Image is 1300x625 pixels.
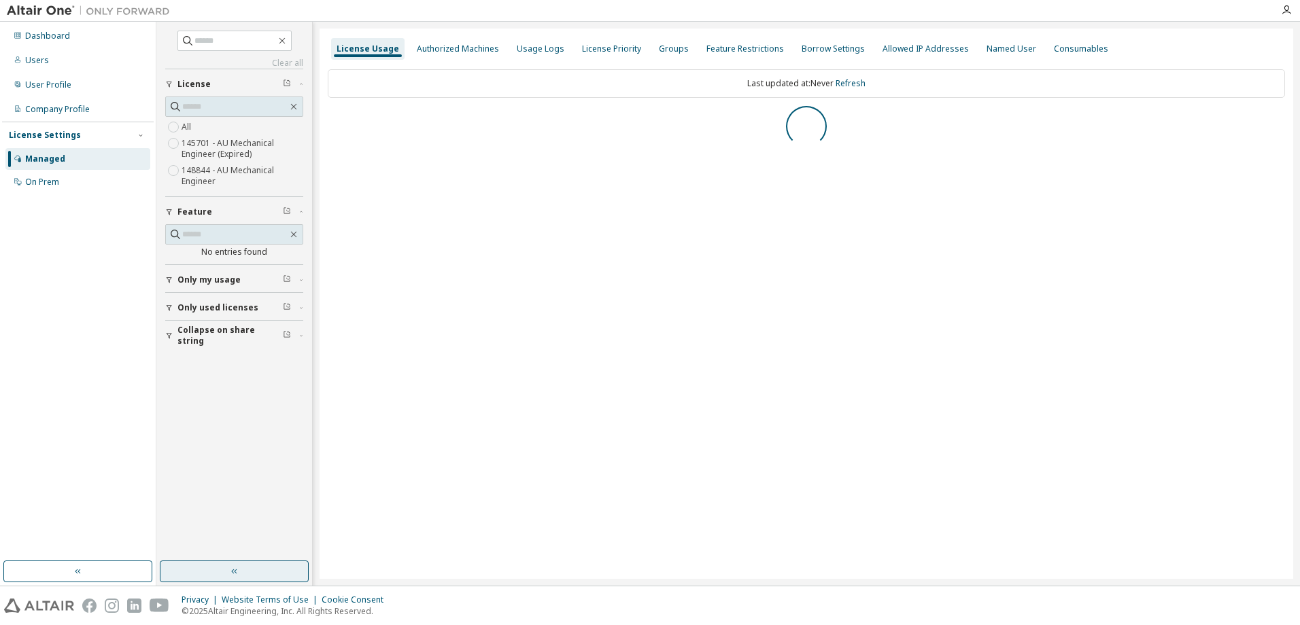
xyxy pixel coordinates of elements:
span: License [177,79,211,90]
div: Users [25,55,49,66]
div: Groups [659,43,689,54]
label: All [182,119,194,135]
div: Feature Restrictions [706,43,784,54]
div: Consumables [1054,43,1108,54]
div: Privacy [182,594,222,605]
img: instagram.svg [105,599,119,613]
img: altair_logo.svg [4,599,74,613]
p: © 2025 Altair Engineering, Inc. All Rights Reserved. [182,605,392,617]
div: License Usage [337,43,399,54]
div: Borrow Settings [802,43,865,54]
span: Only my usage [177,274,241,285]
span: Collapse on share string [177,325,283,346]
div: Cookie Consent [322,594,392,605]
div: Allowed IP Addresses [883,43,969,54]
button: Only used licenses [165,293,303,323]
div: License Settings [9,130,81,141]
span: Clear filter [283,302,291,313]
div: Usage Logs [517,43,564,54]
img: linkedin.svg [127,599,141,613]
div: On Prem [25,177,59,187]
a: Clear all [165,58,303,69]
div: Company Profile [25,104,90,115]
div: Website Terms of Use [222,594,322,605]
span: Clear filter [283,207,291,217]
div: Dashboard [25,31,70,41]
span: Clear filter [283,330,291,341]
div: Last updated at: Never [328,69,1285,98]
label: 148844 - AU Mechanical Engineer [182,162,303,190]
div: Managed [25,154,65,164]
img: facebook.svg [82,599,97,613]
img: Altair One [7,4,177,18]
label: 145701 - AU Mechanical Engineer (Expired) [182,135,303,162]
span: Only used licenses [177,302,258,313]
span: Clear filter [283,274,291,285]
div: Named User [987,43,1036,54]
button: Feature [165,197,303,227]
a: Refresh [836,77,866,89]
button: Only my usage [165,265,303,295]
div: License Priority [582,43,641,54]
button: Collapse on share string [165,321,303,351]
div: User Profile [25,79,71,90]
div: Authorized Machines [417,43,499,54]
div: No entries found [165,247,303,257]
span: Clear filter [283,79,291,90]
img: youtube.svg [150,599,169,613]
span: Feature [177,207,212,217]
button: License [165,69,303,99]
